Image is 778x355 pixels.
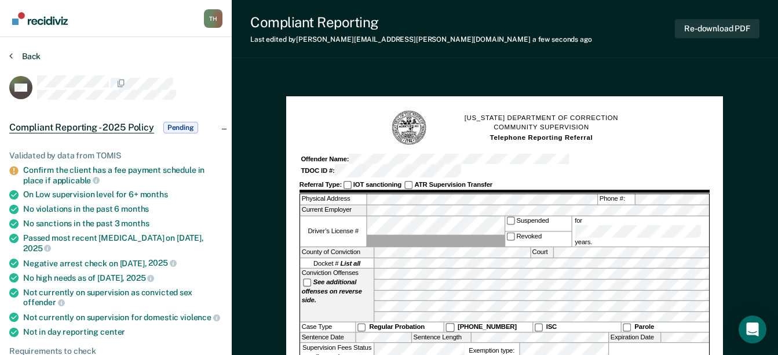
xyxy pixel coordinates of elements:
[458,324,517,331] strong: [PHONE_NUMBER]
[301,167,335,175] strong: TDOC ID #:
[506,217,514,225] input: Suspended
[148,258,176,267] span: 2025
[299,181,342,189] strong: Referral Type:
[23,258,222,269] div: Negative arrest check on [DATE],
[9,122,154,133] span: Compliant Reporting - 2025 Policy
[635,324,655,331] strong: Parole
[357,324,366,332] input: Regular Probation
[391,110,428,146] img: TN Seal
[23,190,222,200] div: On Low supervision level for 6+
[739,316,766,343] div: Open Intercom Messenger
[675,19,759,38] button: Re-download PDF
[300,269,374,322] div: Conviction Offenses
[344,181,352,189] input: IOT sanctioning
[465,113,619,143] h1: [US_STATE] DEPARTMENT OF CORRECTION COMMUNITY SUPERVISION
[121,204,149,213] span: months
[301,155,349,163] strong: Offender Name:
[300,248,374,258] label: County of Conviction
[505,216,571,231] label: Suspended
[300,332,355,342] label: Sentence Date
[574,216,708,247] label: for years.
[609,332,661,342] label: Expiration Date
[23,288,222,307] div: Not currently on supervision as convicted sex
[623,324,631,332] input: Parole
[180,313,220,322] span: violence
[12,12,68,25] img: Recidiviz
[490,134,593,142] strong: Telephone Reporting Referral
[163,122,198,133] span: Pending
[313,259,360,267] span: Docket #
[250,14,592,31] div: Compliant Reporting
[9,151,222,161] div: Validated by data from TOMIS
[100,327,125,336] span: center
[23,298,65,307] span: offender
[126,273,154,282] span: 2025
[505,232,571,247] label: Revoked
[23,233,222,253] div: Passed most recent [MEDICAL_DATA] on [DATE],
[23,165,222,185] div: Confirm the client has a fee payment schedule in place if applicable
[23,273,222,283] div: No high needs as of [DATE],
[300,216,366,247] label: Driver’s License #
[300,323,355,332] div: Case Type
[23,312,222,323] div: Not currently on supervision for domestic
[23,219,222,229] div: No sanctions in the past 3
[9,51,41,61] button: Back
[575,225,702,238] input: for years.
[353,181,401,189] strong: IOT sanctioning
[204,9,222,28] button: Profile dropdown button
[535,324,543,332] input: ISC
[250,35,592,44] div: Last edited by [PERSON_NAME][EMAIL_ADDRESS][PERSON_NAME][DOMAIN_NAME]
[412,332,471,342] label: Sentence Length
[302,278,362,304] strong: See additional offenses on reverse side.
[204,9,222,28] div: T H
[598,194,635,204] label: Phone #:
[121,219,149,228] span: months
[532,35,592,44] span: a few seconds ago
[531,248,553,258] label: Court
[300,205,366,215] label: Current Employer
[23,327,222,337] div: Not in day reporting
[341,260,361,267] strong: List all
[370,324,425,331] strong: Regular Probation
[140,190,168,199] span: months
[415,181,493,189] strong: ATR Supervision Transfer
[303,278,311,287] input: See additional offenses on reverse side.
[506,233,514,241] input: Revoked
[23,244,51,253] span: 2025
[546,324,557,331] strong: ISC
[300,194,366,204] label: Physical Address
[405,181,413,189] input: ATR Supervision Transfer
[23,204,222,214] div: No violations in the past 6
[446,324,454,332] input: [PHONE_NUMBER]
